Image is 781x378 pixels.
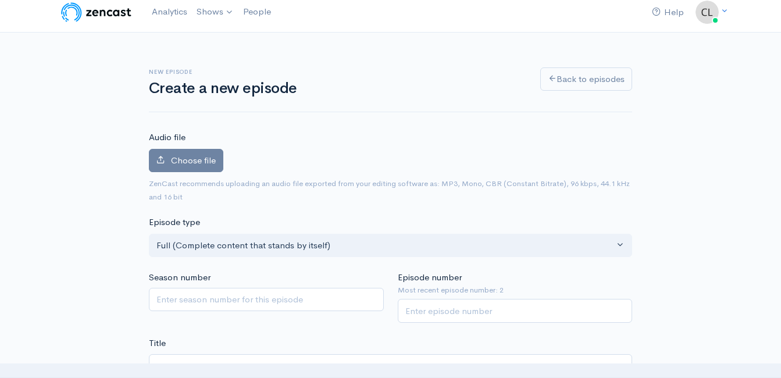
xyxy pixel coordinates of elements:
label: Audio file [149,131,186,144]
label: Episode number [398,271,462,284]
img: ZenCast Logo [59,1,133,24]
div: Full (Complete content that stands by itself) [156,239,614,252]
h1: Create a new episode [149,80,526,97]
small: ZenCast recommends uploading an audio file exported from your editing software as: MP3, Mono, CBR... [149,179,630,202]
img: ... [696,1,719,24]
button: Full (Complete content that stands by itself) [149,234,632,258]
input: What is the episode's title? [149,354,632,378]
h6: New episode [149,69,526,75]
label: Episode type [149,216,200,229]
label: Title [149,337,166,350]
small: Most recent episode number: 2 [398,284,633,296]
label: Season number [149,271,211,284]
a: Back to episodes [540,67,632,91]
input: Enter episode number [398,299,633,323]
span: Choose file [171,155,216,166]
input: Enter season number for this episode [149,288,384,312]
